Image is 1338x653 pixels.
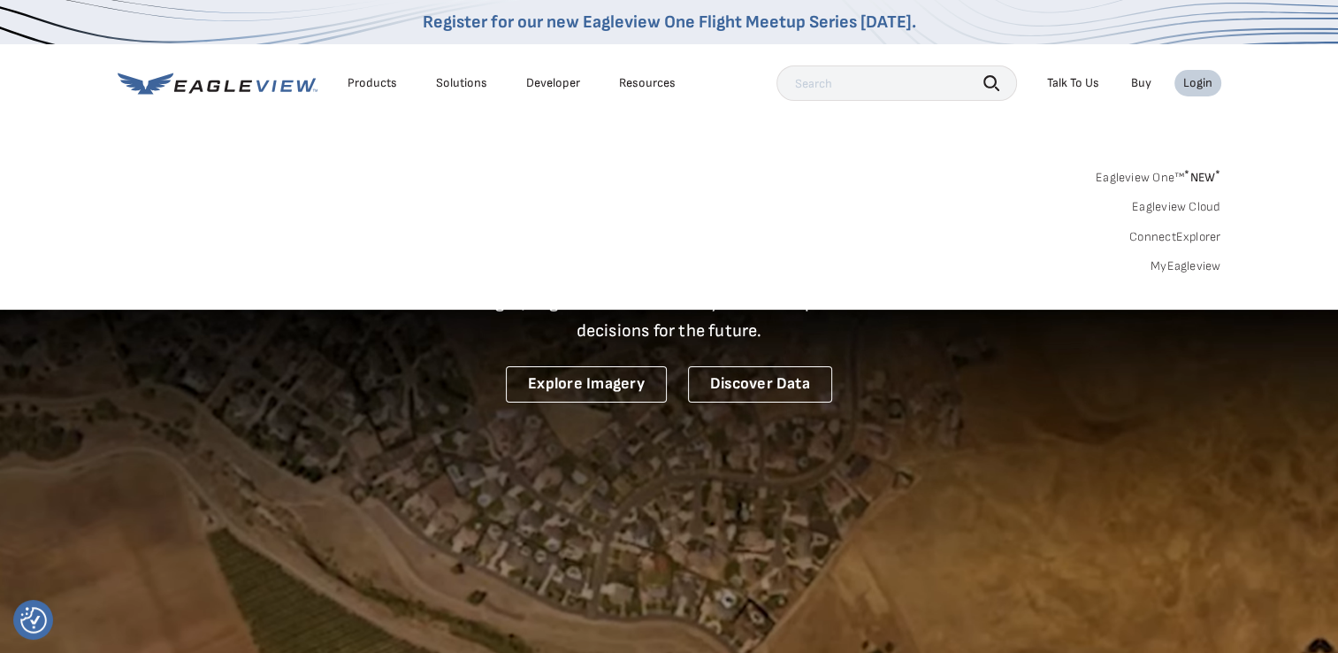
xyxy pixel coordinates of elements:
[20,607,47,634] button: Consent Preferences
[436,75,487,91] div: Solutions
[1151,258,1221,274] a: MyEagleview
[1047,75,1099,91] div: Talk To Us
[1184,170,1220,185] span: NEW
[1131,75,1151,91] a: Buy
[506,366,667,403] a: Explore Imagery
[348,75,397,91] div: Products
[688,366,832,403] a: Discover Data
[1132,199,1221,215] a: Eagleview Cloud
[526,75,580,91] a: Developer
[423,12,916,33] a: Register for our new Eagleview One Flight Meetup Series [DATE].
[1183,75,1212,91] div: Login
[1129,229,1221,245] a: ConnectExplorer
[776,65,1017,101] input: Search
[1096,165,1221,185] a: Eagleview One™*NEW*
[619,75,676,91] div: Resources
[20,607,47,634] img: Revisit consent button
